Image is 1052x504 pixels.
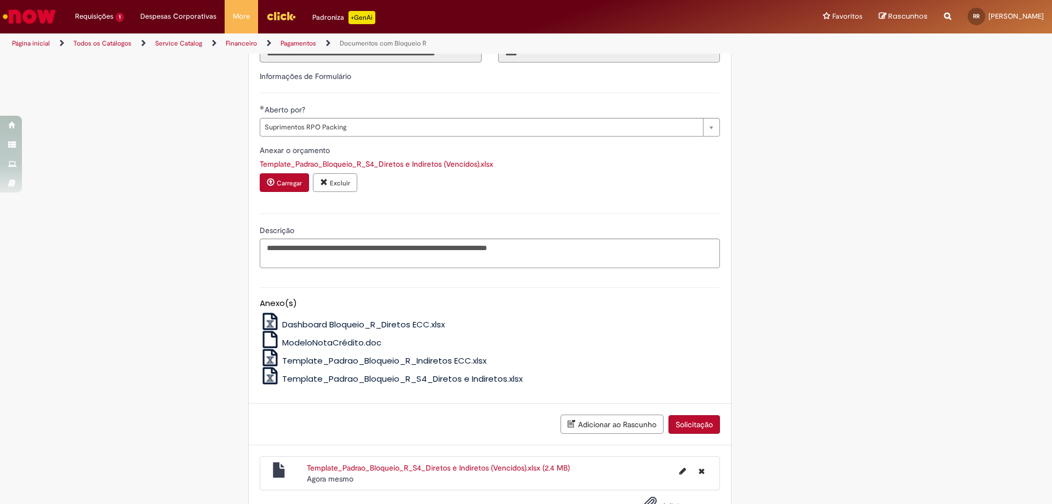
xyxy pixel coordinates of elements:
span: Anexar o orçamento [260,145,332,155]
p: +GenAi [348,11,375,24]
span: Despesas Corporativas [140,11,216,22]
a: Financeiro [226,39,257,48]
time: 28/08/2025 15:05:04 [307,474,353,484]
input: Código da Unidade [498,44,720,63]
span: Favoritos [832,11,862,22]
span: ModeloNotaCrédito.doc [282,337,381,348]
ul: Trilhas de página [8,33,693,54]
a: Página inicial [12,39,50,48]
a: Dashboard Bloqueio_R_Diretos ECC.xlsx [260,319,445,330]
span: Template_Padrao_Bloqueio_R_Indiretos ECC.xlsx [282,355,487,366]
span: RR [973,13,980,20]
span: Aberto por? [265,105,307,115]
span: Rascunhos [888,11,928,21]
a: Template_Padrao_Bloqueio_R_Indiretos ECC.xlsx [260,355,487,366]
a: Template_Padrao_Bloqueio_R_S4_Diretos e Indiretos.xlsx [260,373,523,384]
span: More [233,11,250,22]
button: Carregar anexo de Anexar o orçamento [260,173,309,192]
small: Carregar [277,179,302,188]
button: Editar nome de arquivo Template_Padrao_Bloqueio_R_S4_Diretos e Indiretos (Vencidos).xlsx [673,462,693,480]
input: Título [260,44,482,63]
span: Obrigatório Preenchido [260,105,265,110]
a: Documentos com Bloqueio R [340,39,426,48]
span: Suprimentos RPO Packing [265,118,697,136]
span: [PERSON_NAME] [988,12,1044,21]
div: Padroniza [312,11,375,24]
span: Requisições [75,11,113,22]
small: Excluir [330,179,350,188]
span: Dashboard Bloqueio_R_Diretos ECC.xlsx [282,319,445,330]
button: Excluir anexo Template_Padrao_Bloqueio_R_S4_Diretos e Indiretos (Vencidos).xlsx [313,173,357,192]
a: Pagamentos [281,39,316,48]
h5: Anexo(s) [260,299,720,308]
label: Informações de Formulário [260,71,351,81]
a: Service Catalog [155,39,202,48]
img: ServiceNow [1,5,58,27]
a: Rascunhos [879,12,928,22]
img: click_logo_yellow_360x200.png [266,8,296,24]
button: Solicitação [668,415,720,434]
span: Descrição [260,225,296,235]
textarea: Descrição [260,239,720,268]
a: Todos os Catálogos [73,39,131,48]
a: ModeloNotaCrédito.doc [260,337,382,348]
button: Excluir Template_Padrao_Bloqueio_R_S4_Diretos e Indiretos (Vencidos).xlsx [692,462,711,480]
button: Adicionar ao Rascunho [561,415,664,434]
a: Template_Padrao_Bloqueio_R_S4_Diretos e Indiretos (Vencidos).xlsx (2.4 MB) [307,463,570,473]
a: Download de Template_Padrao_Bloqueio_R_S4_Diretos e Indiretos (Vencidos).xlsx [260,159,493,169]
span: Agora mesmo [307,474,353,484]
span: Template_Padrao_Bloqueio_R_S4_Diretos e Indiretos.xlsx [282,373,523,384]
span: 1 [116,13,124,22]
